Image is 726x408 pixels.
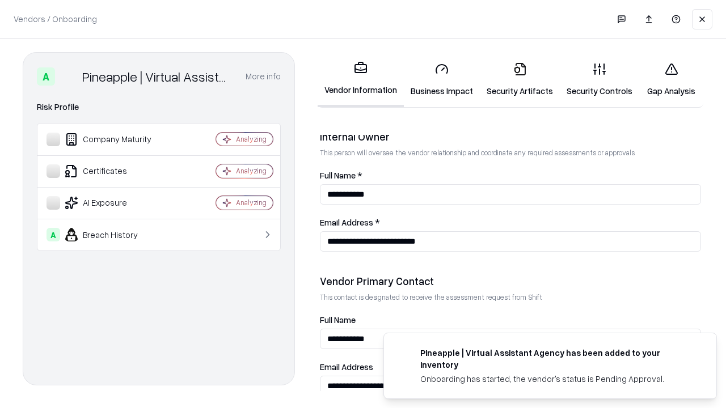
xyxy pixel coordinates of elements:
div: A [37,67,55,86]
p: Vendors / Onboarding [14,13,97,25]
label: Full Name [320,316,701,324]
div: Analyzing [236,198,267,207]
div: Analyzing [236,134,267,144]
div: Internal Owner [320,130,701,143]
p: This contact is designated to receive the assessment request from Shift [320,292,701,302]
div: Analyzing [236,166,267,176]
p: This person will oversee the vendor relationship and coordinate any required assessments or appro... [320,148,701,158]
div: AI Exposure [47,196,182,210]
a: Security Artifacts [480,53,560,106]
a: Gap Analysis [639,53,703,106]
div: Onboarding has started, the vendor's status is Pending Approval. [420,373,689,385]
div: Pineapple | Virtual Assistant Agency has been added to your inventory [420,347,689,371]
a: Vendor Information [318,52,404,107]
div: Pineapple | Virtual Assistant Agency [82,67,232,86]
div: Risk Profile [37,100,281,114]
label: Email Address * [320,218,701,227]
div: Breach History [47,228,182,241]
div: Company Maturity [47,133,182,146]
img: Pineapple | Virtual Assistant Agency [60,67,78,86]
label: Email Address [320,363,701,371]
div: A [47,228,60,241]
div: Vendor Primary Contact [320,274,701,288]
a: Security Controls [560,53,639,106]
a: Business Impact [404,53,480,106]
div: Certificates [47,164,182,178]
label: Full Name * [320,171,701,180]
button: More info [246,66,281,87]
img: trypineapple.com [398,347,411,360]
